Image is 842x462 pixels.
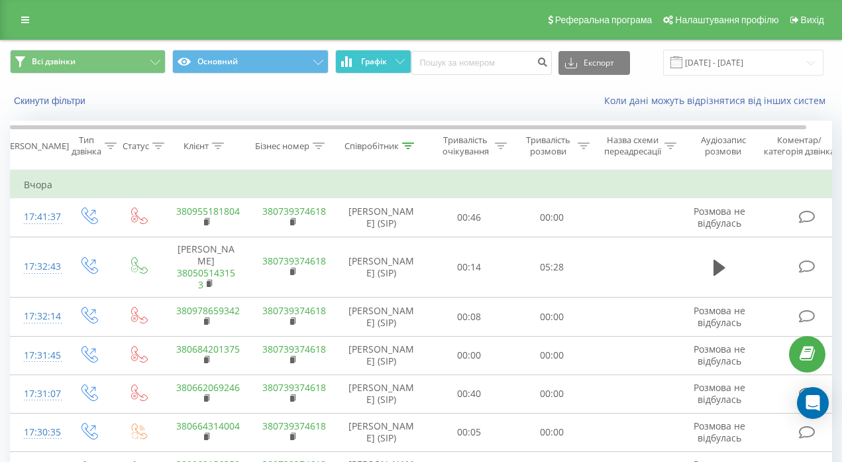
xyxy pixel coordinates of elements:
td: 00:14 [428,237,511,298]
button: Всі дзвінки [10,50,166,74]
a: Коли дані можуть відрізнятися вiд інших систем [604,94,832,107]
td: 00:00 [511,336,594,375]
div: Клієнт [184,141,209,152]
a: 380505143153 [177,266,235,291]
td: 00:00 [511,298,594,336]
td: [PERSON_NAME] (SIP) [335,237,428,298]
td: [PERSON_NAME] (SIP) [335,198,428,237]
span: Розмова не відбулась [694,205,745,229]
td: 00:46 [428,198,511,237]
button: Графік [335,50,411,74]
td: 00:00 [511,375,594,413]
a: 380739374618 [262,343,326,355]
a: 380978659342 [176,304,240,317]
span: Реферальна програма [555,15,653,25]
td: 00:05 [428,413,511,451]
div: 17:32:14 [24,304,50,329]
div: Тривалість очікування [439,135,492,157]
span: Розмова не відбулась [694,343,745,367]
td: 00:08 [428,298,511,336]
div: Open Intercom Messenger [797,387,829,419]
span: Розмова не відбулась [694,381,745,406]
div: 17:41:37 [24,204,50,230]
input: Пошук за номером [411,51,552,75]
a: 380739374618 [262,205,326,217]
div: 17:31:07 [24,381,50,407]
td: 00:00 [511,198,594,237]
td: [PERSON_NAME] (SIP) [335,413,428,451]
td: [PERSON_NAME] [163,237,249,298]
td: 00:00 [428,336,511,375]
span: Вихід [801,15,824,25]
td: [PERSON_NAME] (SIP) [335,298,428,336]
span: Розмова не відбулась [694,304,745,329]
div: Тип дзвінка [72,135,101,157]
a: 380684201375 [176,343,240,355]
div: Тривалість розмови [522,135,574,157]
div: Коментар/категорія дзвінка [761,135,838,157]
td: [PERSON_NAME] (SIP) [335,336,428,375]
a: 380955181804 [176,205,240,217]
td: [PERSON_NAME] (SIP) [335,375,428,413]
div: Співробітник [344,141,399,152]
td: 05:28 [511,237,594,298]
span: Всі дзвінки [32,56,76,67]
div: Назва схеми переадресації [604,135,661,157]
div: 17:31:45 [24,343,50,369]
a: 380739374618 [262,304,326,317]
span: Розмова не відбулась [694,420,745,444]
div: 17:32:43 [24,254,50,280]
td: 00:00 [511,413,594,451]
a: 380662069246 [176,381,240,394]
div: 17:30:35 [24,420,50,445]
div: [PERSON_NAME] [2,141,69,152]
button: Основний [172,50,328,74]
td: 00:40 [428,375,511,413]
a: 380664314004 [176,420,240,432]
span: Налаштування профілю [675,15,778,25]
div: Аудіозапис розмови [691,135,755,157]
span: Графік [361,57,387,66]
a: 380739374618 [262,255,326,267]
div: Статус [123,141,149,152]
a: 380739374618 [262,420,326,432]
button: Скинути фільтри [10,95,92,107]
button: Експорт [558,51,630,75]
div: Бізнес номер [255,141,309,152]
a: 380739374618 [262,381,326,394]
